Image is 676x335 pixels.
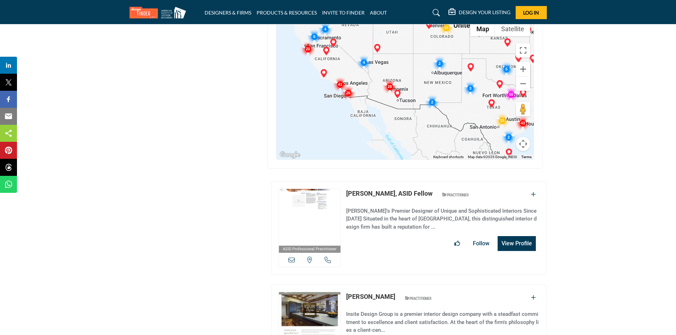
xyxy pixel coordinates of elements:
[459,9,510,16] h5: DESIGN YOUR LISTING
[383,79,397,94] div: Cluster of 28 locations (28 HQ, 0 Branches) Click to view companies
[468,155,517,159] span: Map data ©2025 Google, INEGI
[432,56,447,71] div: Cluster of 2 locations (2 HQ, 0 Branches) Click to view companies
[393,90,402,98] div: Lauren Schreyer - Merdinger (HQ)
[524,26,532,35] div: Cynthia Baker (HQ)
[516,62,530,76] button: Zoom in
[320,69,328,78] div: Kristin King, ASID (HQ)
[521,155,532,159] a: Terms
[505,149,513,157] div: Jeri Garrett (HQ)
[463,81,477,95] div: Cluster of 3 locations (3 HQ, 0 Branches) Click to view companies
[504,87,518,101] div: Cluster of 50 locations (50 HQ, 0 Branches) Click to view companies
[495,80,504,89] div: Alma Ryan (HQ)
[346,207,539,231] p: [PERSON_NAME]'s Premier Designer of Unique and Sophisticated Interiors Since [DATE] Situated in t...
[425,21,433,29] div: Stefanie Keel, ASID (HQ)
[516,77,530,91] button: Zoom out
[402,294,434,302] img: ASID Qualified Practitioners Badge Icon
[503,38,512,47] div: Wendy Mayes, ASID (HQ)
[498,236,536,251] button: View Profile
[279,189,341,246] img: Bill Beaudreau, ASID Fellow
[307,29,321,44] div: Cluster of 6 locations (6 HQ, 0 Branches) Click to view companies
[516,137,530,151] button: Map camera controls
[205,10,251,16] a: DESIGNERS & FIRMS
[531,294,536,301] a: Add To List
[341,86,355,100] div: Cluster of 26 locations (26 HQ, 0 Branches) Click to view companies
[439,21,453,35] div: Cluster of 15 locations (15 HQ, 0 Branches) Click to view companies
[439,190,471,199] img: ASID Qualified Practitioners Badge Icon
[475,28,483,37] div: Karla Spencer, ASID Allied (HQ)
[278,150,302,160] a: Open this area in Google Maps (opens a new window)
[495,113,509,128] div: Cluster of 15 locations (14 HQ, 1 Branches) Click to view companies
[448,9,510,17] div: DESIGN YOUR LISTING
[301,42,315,56] div: Cluster of 20 locations (20 HQ, 0 Branches) Click to view companies
[346,189,432,198] p: Bill Beaudreau, ASID Fellow
[370,10,387,16] a: ABOUT
[346,293,395,300] a: [PERSON_NAME]
[516,43,530,57] button: Toggle fullscreen view
[495,22,530,36] button: Show satellite imagery
[333,77,347,91] div: Cluster of 41 locations (41 HQ, 0 Branches) Click to view companies
[329,39,338,47] div: Corinne Brown, ASID (HQ)
[373,44,382,52] div: KayLynn Clawson-Stanley (HQ)
[278,150,302,160] img: Google
[487,99,496,108] div: Cecilia Gonzalez, ASID Allied (HQ)
[523,10,539,16] span: Log In
[257,10,317,16] a: PRODUCTS & RESOURCES
[514,54,523,62] div: Susannah Adelson (HQ)
[516,116,530,130] div: Cluster of 43 locations (43 HQ, 0 Branches) Click to view companies
[519,89,527,97] div: Dedra Goodson (HQ)
[322,10,365,16] a: INVITE TO FINDER
[466,63,475,72] div: Judy Dahl (HQ)
[516,102,530,116] button: Drag Pegman onto the map to open Street View
[499,62,514,76] div: Cluster of 5 locations (5 HQ, 0 Branches) Click to view companies
[346,310,539,334] p: Insite Design Group is a premier interior design company with a steadfast commitment to excellenc...
[346,292,395,301] p: Colleen Johnson
[346,190,432,197] a: [PERSON_NAME], ASID Fellow
[130,7,190,18] img: Site Logo
[433,155,464,160] button: Keyboard shortcuts
[470,22,495,36] button: Show street map
[279,189,341,253] a: ASID Professional Practitioner
[426,7,445,18] a: Search
[425,95,439,109] div: Cluster of 2 locations (2 HQ, 0 Branches) Click to view companies
[346,203,539,231] a: [PERSON_NAME]'s Premier Designer of Unique and Sophisticated Interiors Since [DATE] Situated in t...
[322,47,331,55] div: Joyce Busch (HQ)
[529,55,537,63] div: Polk Stanley Wilcox (HQ)
[318,22,332,36] div: Cluster of 4 locations (4 HQ, 0 Branches) Click to view companies
[283,246,337,252] span: ASID Professional Practitioner
[531,191,536,198] a: Add To List
[516,6,547,19] button: Log In
[502,130,516,144] div: Cluster of 2 locations (2 HQ, 0 Branches) Click to view companies
[357,55,371,69] div: Cluster of 4 locations (3 HQ, 1 Branches) Click to view companies
[346,306,539,334] a: Insite Design Group is a premier interior design company with a steadfast commitment to excellenc...
[468,236,494,251] button: Follow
